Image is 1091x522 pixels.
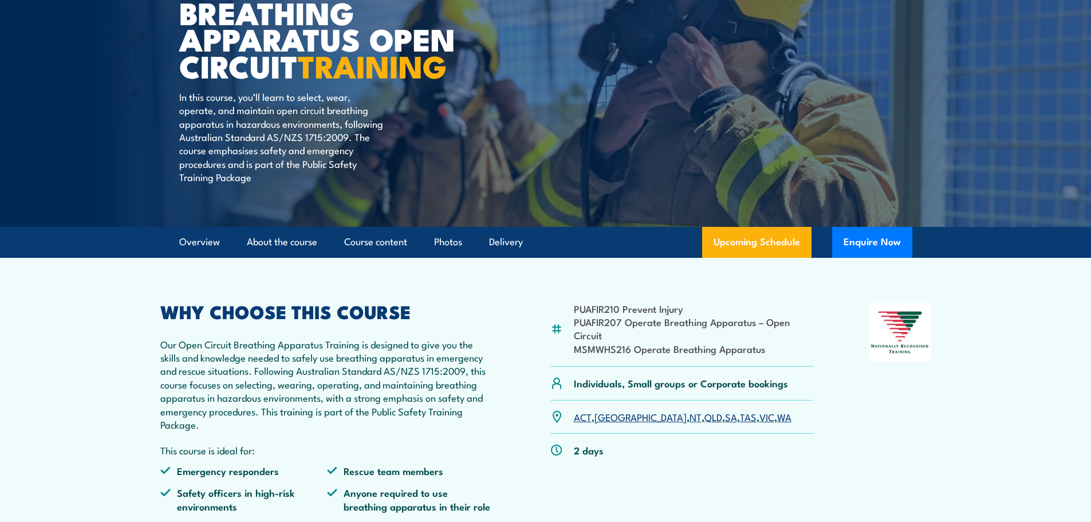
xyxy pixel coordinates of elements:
[160,337,495,431] p: Our Open Circuit Breathing Apparatus Training is designed to give you the skills and knowledge ne...
[160,464,328,477] li: Emergency responders
[702,227,812,258] a: Upcoming Schedule
[574,342,814,355] li: MSMWHS216 Operate Breathing Apparatus
[160,303,495,319] h2: WHY CHOOSE THIS COURSE
[179,90,388,184] p: In this course, you’ll learn to select, wear, operate, and maintain open circuit breathing appara...
[869,303,931,362] img: Nationally Recognised Training logo.
[327,486,494,513] li: Anyone required to use breathing apparatus in their role
[704,410,722,423] a: QLD
[777,410,791,423] a: WA
[327,464,494,477] li: Rescue team members
[574,410,791,423] p: , , , , , , ,
[179,227,220,257] a: Overview
[574,410,592,423] a: ACT
[740,410,757,423] a: TAS
[832,227,912,258] button: Enquire Now
[489,227,523,257] a: Delivery
[725,410,737,423] a: SA
[690,410,702,423] a: NT
[344,227,407,257] a: Course content
[574,376,788,390] p: Individuals, Small groups or Corporate bookings
[594,410,687,423] a: [GEOGRAPHIC_DATA]
[247,227,317,257] a: About the course
[298,41,447,89] strong: TRAINING
[574,302,814,315] li: PUAFIR210 Prevent Injury
[759,410,774,423] a: VIC
[160,443,495,457] p: This course is ideal for:
[574,443,604,457] p: 2 days
[434,227,462,257] a: Photos
[160,486,328,513] li: Safety officers in high-risk environments
[574,315,814,342] li: PUAFIR207 Operate Breathing Apparatus – Open Circuit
